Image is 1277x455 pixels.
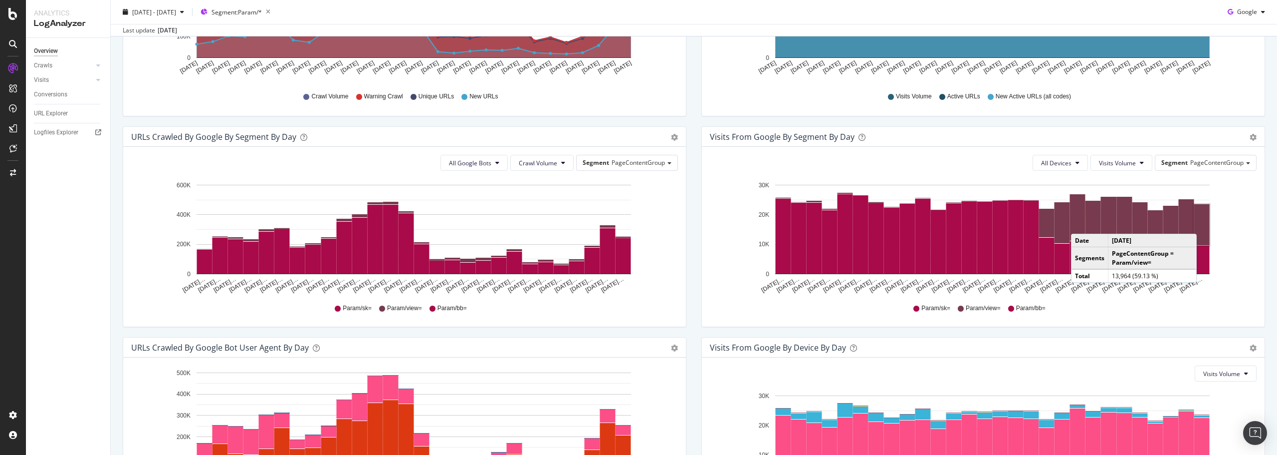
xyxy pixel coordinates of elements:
span: [DATE] - [DATE] [132,7,176,16]
text: [DATE] [613,59,633,75]
text: [DATE] [950,59,970,75]
text: [DATE] [982,59,1002,75]
svg: A chart. [710,179,1253,295]
span: Warning Crawl [364,92,403,101]
a: URL Explorer [34,108,103,119]
a: Logfiles Explorer [34,127,103,138]
text: [DATE] [966,59,986,75]
text: [DATE] [548,59,568,75]
text: [DATE] [1175,59,1195,75]
text: 400K [177,391,191,398]
svg: A chart. [131,179,674,295]
text: 100K [177,33,191,40]
div: gear [1250,345,1257,352]
span: Param/sk= [343,304,372,313]
text: [DATE] [918,59,938,75]
text: [DATE] [372,59,392,75]
text: [DATE] [211,59,231,75]
button: Visits Volume [1090,155,1152,171]
div: gear [671,134,678,141]
text: [DATE] [854,59,874,75]
text: [DATE] [243,59,263,75]
text: 0 [187,271,191,278]
text: [DATE] [356,59,376,75]
text: [DATE] [388,59,408,75]
div: URL Explorer [34,108,68,119]
button: Crawl Volume [510,155,574,171]
span: Segment: Param/* [212,7,262,16]
text: [DATE] [934,59,954,75]
text: 500K [177,370,191,377]
text: [DATE] [581,59,601,75]
a: Crawls [34,60,93,71]
text: [DATE] [259,59,279,75]
span: Visits Volume [1099,159,1136,167]
text: 400K [177,211,191,218]
button: All Google Bots [440,155,508,171]
div: Visits from Google By Segment By Day [710,132,854,142]
text: 20K [759,422,769,429]
text: [DATE] [500,59,520,75]
div: Visits [34,75,49,85]
span: PageContentGroup [612,158,665,167]
div: Crawls [34,60,52,71]
text: [DATE] [790,59,810,75]
text: 300K [177,412,191,419]
button: [DATE] - [DATE] [119,4,188,20]
text: [DATE] [307,59,327,75]
td: 13,964 (59.13 %) [1108,269,1197,282]
text: [DATE] [179,59,199,75]
text: [DATE] [484,59,504,75]
span: All Google Bots [449,159,491,167]
text: [DATE] [1031,59,1051,75]
text: [DATE] [1063,59,1083,75]
text: [DATE] [468,59,488,75]
span: Param/bb= [437,304,467,313]
div: gear [671,345,678,352]
button: Visits Volume [1195,366,1257,382]
span: Visits Volume [1203,370,1240,378]
text: [DATE] [597,59,617,75]
text: [DATE] [757,59,777,75]
text: [DATE] [838,59,857,75]
text: [DATE] [195,59,215,75]
div: Overview [34,46,58,56]
span: Segment [583,158,609,167]
a: Visits [34,75,93,85]
text: 200K [177,241,191,248]
text: [DATE] [1095,59,1115,75]
text: [DATE] [532,59,552,75]
span: Param/view= [387,304,422,313]
button: Segment:Param/* [197,4,274,20]
text: [DATE] [1191,59,1211,75]
text: [DATE] [565,59,585,75]
text: 200K [177,434,191,441]
text: [DATE] [999,59,1019,75]
a: Conversions [34,89,103,100]
text: 600K [177,182,191,189]
td: [DATE] [1108,234,1197,247]
text: [DATE] [870,59,890,75]
div: [DATE] [158,26,177,35]
td: Date [1071,234,1108,247]
div: URLs Crawled by Google By Segment By Day [131,132,296,142]
span: Google [1237,7,1257,16]
div: URLs Crawled by Google bot User Agent By Day [131,343,309,353]
text: [DATE] [291,59,311,75]
text: 30K [759,393,769,400]
text: [DATE] [452,59,472,75]
div: Logfiles Explorer [34,127,78,138]
div: LogAnalyzer [34,18,102,29]
text: [DATE] [1143,59,1163,75]
span: All Devices [1041,159,1071,167]
span: PageContentGroup [1190,158,1244,167]
text: [DATE] [1047,59,1066,75]
text: [DATE] [1015,59,1035,75]
td: PageContentGroup = Param/view= [1108,247,1197,269]
span: Crawl Volume [311,92,348,101]
div: Visits From Google By Device By Day [710,343,846,353]
span: Crawl Volume [519,159,557,167]
text: [DATE] [340,59,360,75]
